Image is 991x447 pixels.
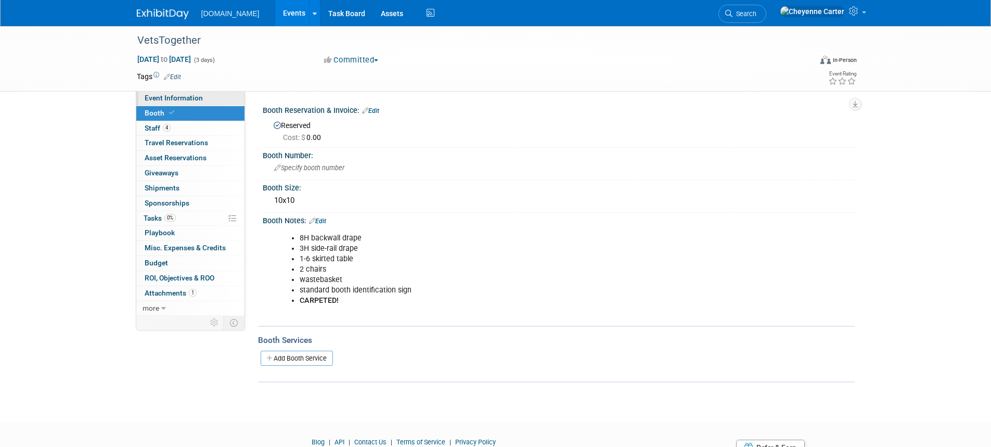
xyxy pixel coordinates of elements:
a: Misc. Expenses & Credits [136,241,244,256]
img: ExhibitDay [137,9,189,19]
button: Committed [320,55,382,66]
img: Cheyenne Carter [780,6,845,17]
div: Reserved [271,118,847,143]
a: Edit [164,73,181,81]
div: Event Rating [828,71,856,76]
span: ROI, Objectives & ROO [145,274,214,282]
td: Toggle Event Tabs [223,316,244,329]
span: Booth [145,109,176,117]
span: Budget [145,259,168,267]
span: 0.00 [283,133,325,142]
span: Sponsorships [145,199,189,207]
li: 1-6 skirted table [300,254,734,264]
a: Travel Reservations [136,136,244,150]
div: VetsTogether [134,31,796,50]
div: Event Format [750,54,857,70]
span: [DOMAIN_NAME] [201,9,260,18]
span: Search [732,10,756,18]
li: standard booth identification sign [300,285,734,296]
span: | [447,438,454,446]
span: Specify booth number [274,164,344,172]
div: In-Person [832,56,857,64]
span: | [388,438,395,446]
b: CARPETED! [300,296,339,305]
span: 0% [164,214,176,222]
span: Misc. Expenses & Credits [145,244,226,252]
a: Tasks0% [136,211,244,226]
a: Add Booth Service [261,351,333,366]
td: Personalize Event Tab Strip [205,316,224,329]
a: Terms of Service [396,438,445,446]
span: Travel Reservations [145,138,208,147]
a: ROI, Objectives & ROO [136,271,244,286]
a: Edit [362,107,379,114]
span: 1 [189,289,197,297]
span: Giveaways [145,169,178,177]
div: Booth Notes: [263,213,855,226]
div: Booth Reservation & Invoice: [263,103,855,116]
td: Tags [137,71,181,82]
span: Tasks [144,214,176,222]
span: Asset Reservations [145,154,207,162]
span: (3 days) [193,57,215,63]
a: Staff4 [136,121,244,136]
a: Contact Us [354,438,387,446]
a: Booth [136,106,244,121]
span: Shipments [145,184,179,192]
a: Sponsorships [136,196,244,211]
span: Attachments [145,289,197,297]
a: Shipments [136,181,244,196]
i: Booth reservation complete [169,110,174,116]
a: Blog [312,438,325,446]
a: Asset Reservations [136,151,244,165]
a: Attachments1 [136,286,244,301]
span: more [143,304,159,312]
a: Search [718,5,766,23]
li: 8H backwall drape [300,233,734,244]
a: Event Information [136,91,244,106]
img: Format-Inperson.png [820,56,831,64]
span: Event Information [145,94,203,102]
div: Booth Services [258,335,855,346]
li: wastebasket [300,275,734,285]
span: [DATE] [DATE] [137,55,191,64]
div: Booth Size: [263,180,855,193]
span: Playbook [145,228,175,237]
a: Playbook [136,226,244,240]
span: | [346,438,353,446]
span: Cost: $ [283,133,306,142]
div: 10x10 [271,193,847,209]
span: Staff [145,124,171,132]
a: more [136,301,244,316]
a: Edit [309,218,326,225]
div: Booth Number: [263,148,855,161]
a: Giveaways [136,166,244,181]
li: 3H side-rail drape [300,244,734,254]
span: 4 [163,124,171,132]
span: to [159,55,169,63]
li: 2 chairs [300,264,734,275]
a: API [334,438,344,446]
a: Budget [136,256,244,271]
span: | [326,438,333,446]
a: Privacy Policy [455,438,496,446]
